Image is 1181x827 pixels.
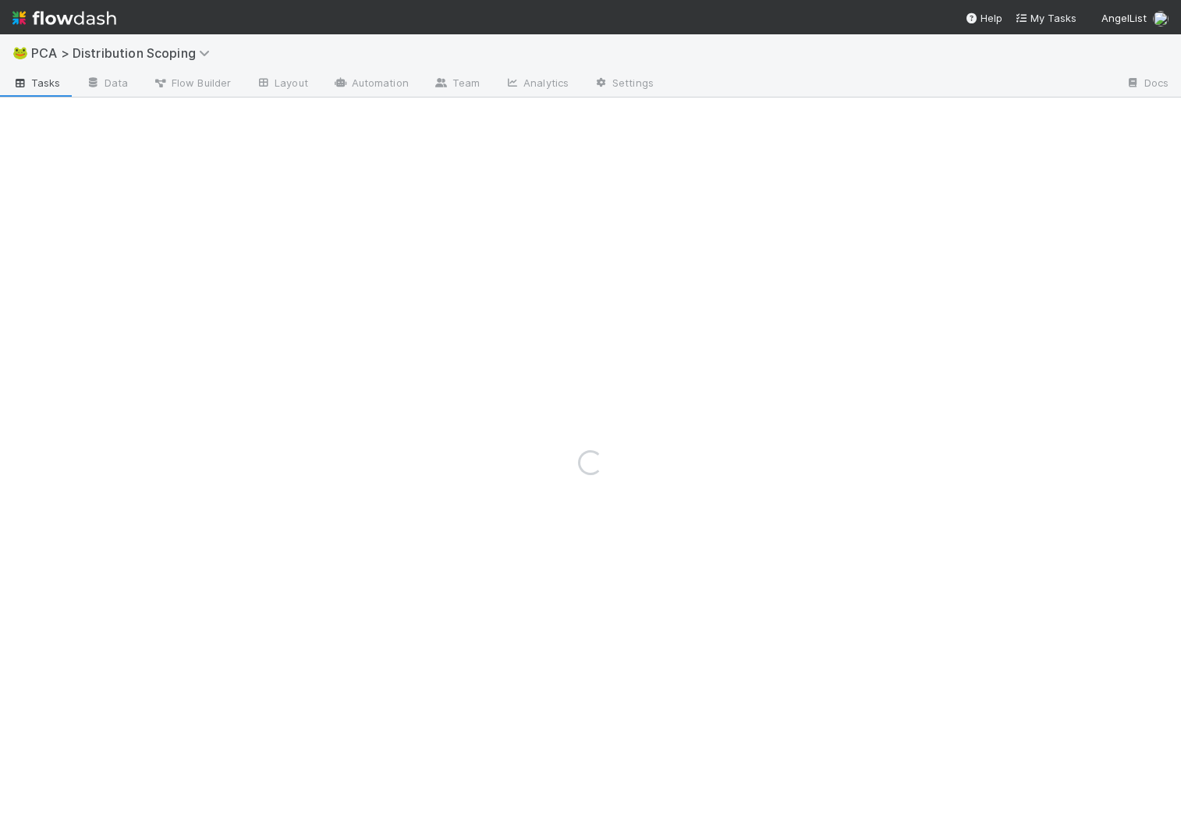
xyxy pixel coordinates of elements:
[492,72,581,97] a: Analytics
[1113,72,1181,97] a: Docs
[12,5,116,31] img: logo-inverted-e16ddd16eac7371096b0.svg
[581,72,666,97] a: Settings
[1015,10,1076,26] a: My Tasks
[965,10,1002,26] div: Help
[140,72,243,97] a: Flow Builder
[31,45,218,61] span: PCA > Distribution Scoping
[153,75,231,91] span: Flow Builder
[421,72,492,97] a: Team
[321,72,421,97] a: Automation
[243,72,321,97] a: Layout
[12,75,61,91] span: Tasks
[1101,12,1147,24] span: AngelList
[12,46,28,59] span: 🐸
[1015,12,1076,24] span: My Tasks
[1153,11,1169,27] img: avatar_5d1523cf-d377-42ee-9d1c-1d238f0f126b.png
[73,72,140,97] a: Data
